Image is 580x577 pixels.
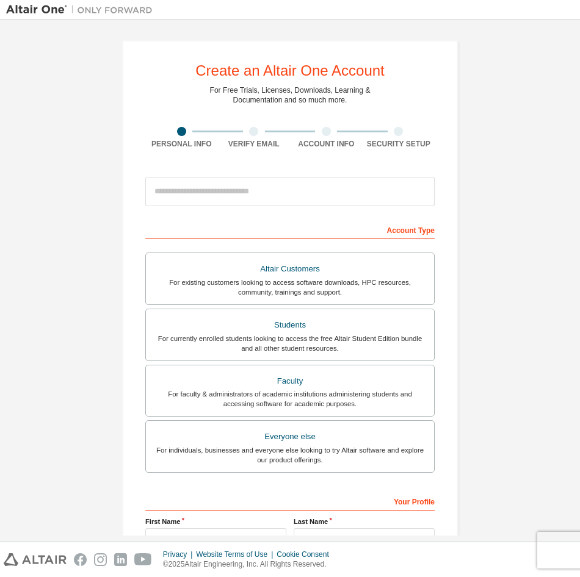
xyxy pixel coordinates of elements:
[94,553,107,566] img: instagram.svg
[134,553,152,566] img: youtube.svg
[145,220,435,239] div: Account Type
[74,553,87,566] img: facebook.svg
[153,373,427,390] div: Faculty
[195,63,385,78] div: Create an Altair One Account
[153,428,427,445] div: Everyone else
[4,553,67,566] img: altair_logo.svg
[277,550,336,559] div: Cookie Consent
[114,553,127,566] img: linkedin.svg
[218,139,291,149] div: Verify Email
[145,517,286,526] label: First Name
[145,139,218,149] div: Personal Info
[153,317,427,334] div: Students
[290,139,363,149] div: Account Info
[153,389,427,409] div: For faculty & administrators of academic institutions administering students and accessing softwa...
[196,550,277,559] div: Website Terms of Use
[153,260,427,278] div: Altair Customers
[153,278,427,297] div: For existing customers looking to access software downloads, HPC resources, community, trainings ...
[210,85,371,105] div: For Free Trials, Licenses, Downloads, Learning & Documentation and so much more.
[6,4,159,16] img: Altair One
[363,139,435,149] div: Security Setup
[153,445,427,465] div: For individuals, businesses and everyone else looking to try Altair software and explore our prod...
[145,491,435,511] div: Your Profile
[163,550,196,559] div: Privacy
[153,334,427,353] div: For currently enrolled students looking to access the free Altair Student Edition bundle and all ...
[163,559,336,570] p: © 2025 Altair Engineering, Inc. All Rights Reserved.
[294,517,435,526] label: Last Name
